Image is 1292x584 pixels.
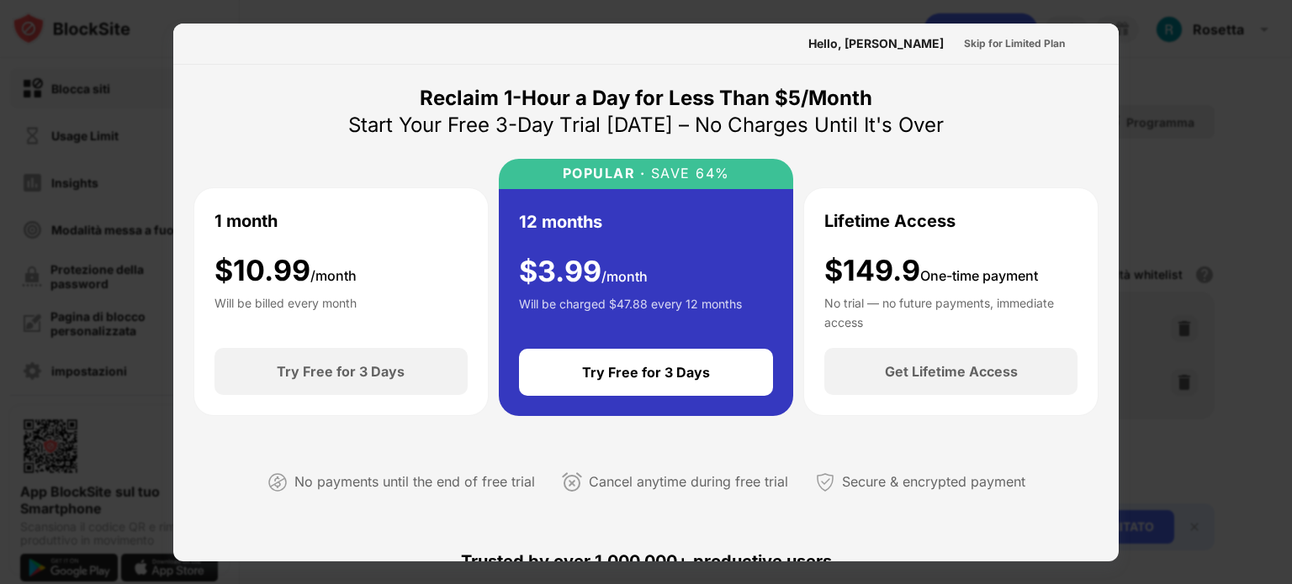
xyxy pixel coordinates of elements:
[589,470,788,494] div: Cancel anytime during free trial
[808,37,944,50] div: Hello, [PERSON_NAME]
[310,267,357,284] span: /month
[582,364,710,381] div: Try Free for 3 Days
[519,209,602,234] div: 12 months
[420,85,872,112] div: Reclaim 1-Hour a Day for Less Than $5/Month
[645,166,730,182] div: SAVE 64%
[214,294,357,328] div: Will be billed every month
[214,208,278,234] div: 1 month
[824,294,1078,328] div: No trial — no future payments, immediate access
[348,112,944,139] div: Start Your Free 3-Day Trial [DATE] – No Charges Until It's Over
[294,470,535,494] div: No payments until the end of free trial
[920,267,1038,284] span: One-time payment
[519,255,648,289] div: $ 3.99
[964,35,1065,52] div: Skip for Limited Plan
[277,363,405,380] div: Try Free for 3 Days
[519,295,742,329] div: Will be charged $47.88 every 12 months
[562,472,582,492] img: cancel-anytime
[842,470,1025,494] div: Secure & encrypted payment
[815,472,835,492] img: secured-payment
[885,363,1018,380] div: Get Lifetime Access
[601,268,648,285] span: /month
[824,254,1038,288] div: $149.9
[267,472,288,492] img: not-paying
[214,254,357,288] div: $ 10.99
[824,208,956,234] div: Lifetime Access
[563,166,646,182] div: POPULAR ·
